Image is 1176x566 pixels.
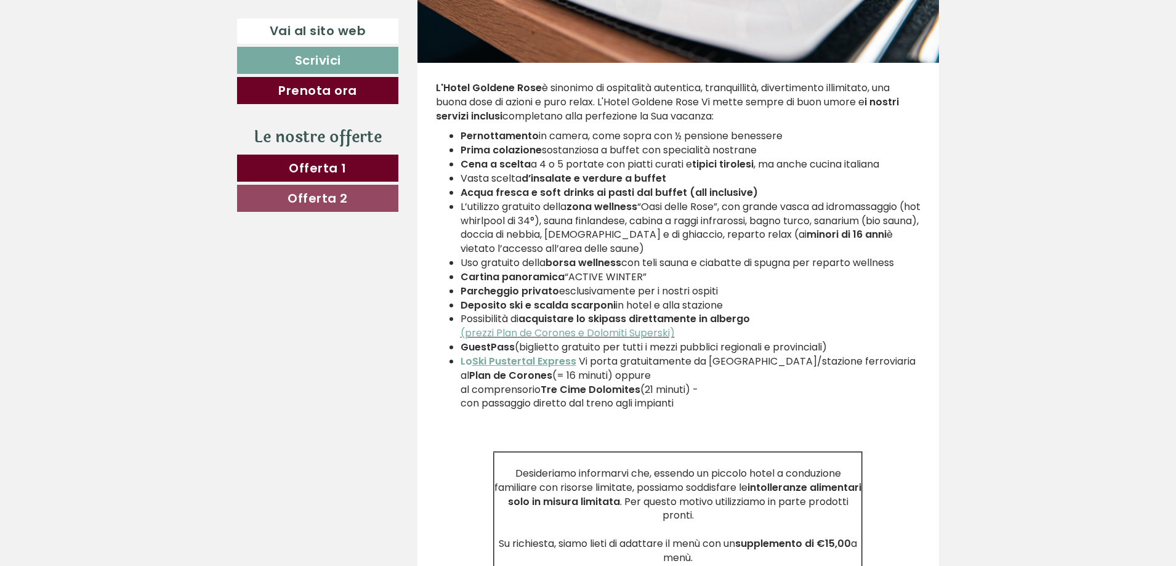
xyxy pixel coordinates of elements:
li: in hotel e alla stazione [461,299,921,313]
strong: Prima colazione [461,143,542,157]
strong: borsa wellness [546,256,621,270]
strong: Parcheggio privato [461,284,559,298]
li: in camera, come sopra con ½ pensione benessere [461,129,921,144]
strong: supplemento di €15,00 [735,536,851,551]
button: Invia [416,319,486,346]
strong: acquistare lo skipass direttamente in albergo [518,312,750,326]
a: Vai al sito web [237,18,398,44]
span: Offerta 1 [289,160,347,177]
strong: zona wellness [566,200,637,214]
p: è sinonimo di ospitalità autentica, tranquillità, divertimento illimitato, una buona dose di azio... [436,81,921,124]
strong: minori di 16 anni [807,227,887,241]
strong: Cartina panoramica [461,270,565,284]
strong: Acqua fresca e soft drinks ai pasti dal buffet (all inclusive) [461,185,758,200]
strong: L'Hotel Goldene Rose [436,81,542,95]
a: Prenota ora [237,77,398,104]
u: Ski Pustertal Express [472,354,576,368]
div: Le nostre offerte [237,126,398,148]
strong: d’insalate e verdure a buffet [522,171,666,185]
small: 09:21 [18,60,203,68]
strong: Pernottamento [461,129,539,143]
li: L’utilizzo gratuito della “Oasi delle Rose”, con grande vasca ad idromassaggio (hot whirlpool di ... [461,200,921,256]
li: Vasta scelta [461,172,921,186]
span: Offerta 2 [288,190,348,207]
li: esclusivamente per i nostri ospiti [461,285,921,299]
strong: Deposito ski e scalda scarponi [461,298,616,312]
li: Uso gratuito della con teli sauna e ciabatte di spugna per reparto wellness [461,256,921,270]
div: Hotel Goldene Rose [18,36,203,46]
strong: Lo [461,354,576,368]
strong: i nostri servizi inclusi [436,95,899,123]
li: sostanziosa a buffet con specialità nostrane [461,144,921,158]
strong: GuestPass [461,340,515,354]
strong: Plan de Corones [469,368,552,382]
strong: tipici tirolesi [692,157,754,171]
div: venerdì [215,9,271,30]
a: Scrivici [237,47,398,74]
li: Vi porta gratuitamente da [GEOGRAPHIC_DATA]/stazione ferroviaria al (= 16 minuti) oppure al compr... [461,355,921,425]
li: (biglietto gratuito per tutti i mezzi pubblici regionali e provinciali) [461,341,921,355]
li: “ACTIVE WINTER” [461,270,921,285]
a: (prezzi Plan de Corones e Dolomiti Superski) [461,326,675,340]
strong: Cena a scelta [461,157,531,171]
li: a 4 o 5 portate con piatti curati e , ma anche cucina italiana [461,158,921,172]
a: LoSki Pustertal Express [461,354,576,368]
strong: intolleranze alimentari solo in misura limitata [508,480,862,509]
li: Possibilità di [461,312,921,341]
div: Buon giorno, come possiamo aiutarla? [9,33,209,71]
strong: Tre Cime Dolomites [541,382,640,397]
